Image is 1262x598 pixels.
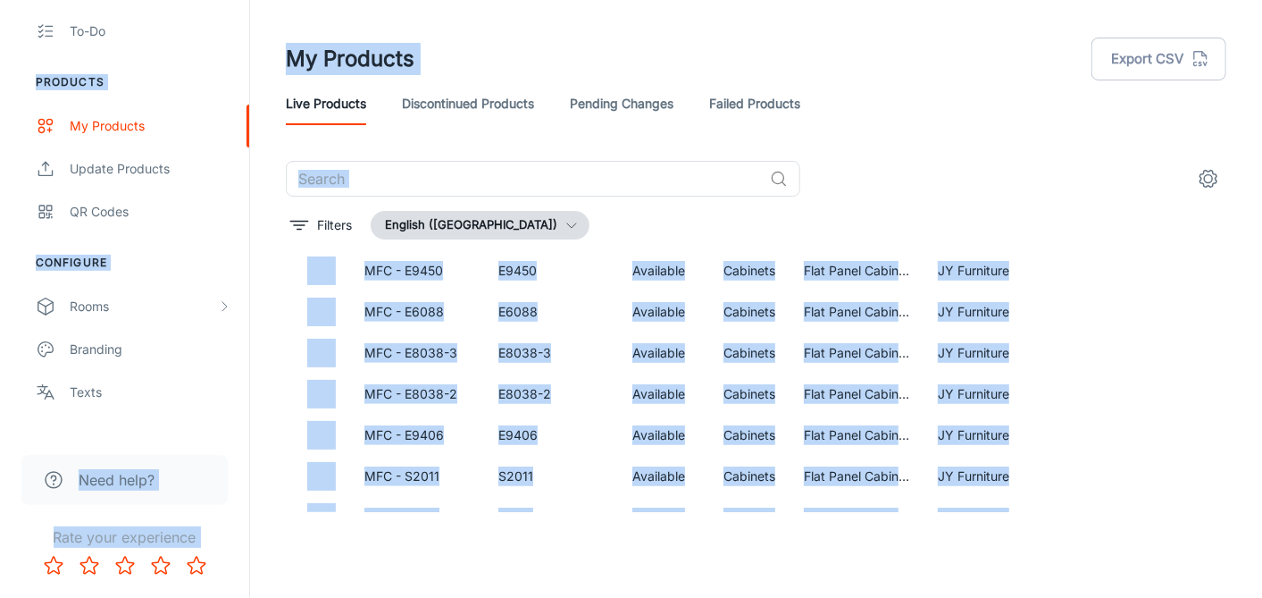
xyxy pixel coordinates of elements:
[484,415,618,456] td: E9406
[286,161,763,197] input: Search
[70,21,231,41] div: To-do
[484,374,618,415] td: E8038-2
[484,291,618,333] td: E6088
[484,497,618,538] td: E9517
[484,250,618,291] td: E9450
[179,548,214,584] button: Rate 5 star
[371,211,589,240] button: English ([GEOGRAPHIC_DATA])
[364,510,439,525] a: MFC - E9517
[618,333,709,374] td: Available
[709,374,790,415] td: Cabinets
[709,291,790,333] td: Cabinets
[364,263,443,278] a: MFC - E9450
[790,415,924,456] td: Flat Panel Cabinet
[709,456,790,497] td: Cabinets
[317,215,352,235] p: Filters
[790,374,924,415] td: Flat Panel Cabinet
[79,469,155,491] span: Need help?
[143,548,179,584] button: Rate 4 star
[364,304,444,319] a: MFC - E6088
[70,297,217,316] div: Rooms
[107,548,143,584] button: Rate 3 star
[36,548,71,584] button: Rate 1 star
[924,456,1024,497] td: JY Furniture
[286,82,366,125] a: Live Products
[709,415,790,456] td: Cabinets
[924,374,1024,415] td: JY Furniture
[618,456,709,497] td: Available
[364,345,457,360] a: MFC - E8038-3
[618,374,709,415] td: Available
[618,497,709,538] td: Available
[618,415,709,456] td: Available
[924,333,1024,374] td: JY Furniture
[484,333,618,374] td: E8038-3
[790,497,924,538] td: Flat Panel Cabinet
[1091,38,1226,80] button: Export CSV
[364,386,457,401] a: MFC - E8038-2
[70,116,231,136] div: My Products
[14,526,235,548] p: Rate your experience
[709,333,790,374] td: Cabinets
[286,43,414,75] h1: My Products
[70,340,231,359] div: Branding
[286,211,356,240] button: filter
[70,159,231,179] div: Update Products
[924,291,1024,333] td: JY Furniture
[790,291,924,333] td: Flat Panel Cabinet
[71,548,107,584] button: Rate 2 star
[402,82,534,125] a: Discontinued Products
[790,333,924,374] td: Flat Panel Cabinet
[618,250,709,291] td: Available
[1191,161,1226,197] button: settings
[790,456,924,497] td: Flat Panel Cabinet
[618,291,709,333] td: Available
[924,497,1024,538] td: JY Furniture
[709,250,790,291] td: Cabinets
[570,82,673,125] a: Pending Changes
[790,250,924,291] td: Flat Panel Cabinet
[364,468,439,484] a: MFC - S2011
[924,415,1024,456] td: JY Furniture
[924,250,1024,291] td: JY Furniture
[364,427,444,442] a: MFC - E9406
[70,383,231,402] div: Texts
[70,202,231,222] div: QR Codes
[484,456,618,497] td: S2011
[709,82,800,125] a: Failed Products
[709,497,790,538] td: Cabinets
